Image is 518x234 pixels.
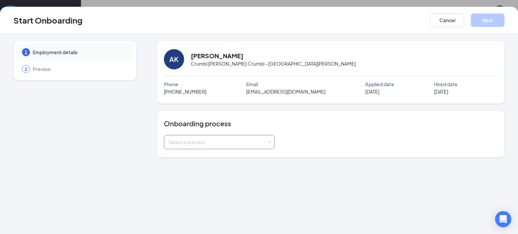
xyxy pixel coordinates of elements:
[191,60,356,67] span: Crumbl [PERSON_NAME] · Crumbl - [GEOGRAPHIC_DATA][PERSON_NAME]
[246,88,325,95] span: [EMAIL_ADDRESS][DOMAIN_NAME]
[169,55,178,64] div: AK
[471,13,505,27] button: Next
[25,66,27,72] span: 2
[168,139,267,145] div: Select a process
[430,13,464,27] button: Cancel
[164,119,497,128] h4: Onboarding process
[246,80,258,88] span: Email
[164,80,178,88] span: Phone
[164,88,206,95] span: [PHONE_NUMBER]
[495,211,511,227] div: Open Intercom Messenger
[365,88,379,95] span: [DATE]
[13,14,83,26] h3: Start Onboarding
[191,52,243,60] h2: [PERSON_NAME]
[365,80,394,88] span: Applied date
[33,66,126,72] span: Preview
[25,49,27,56] span: 1
[33,49,126,56] span: Employment details
[434,88,448,95] span: [DATE]
[434,80,458,88] span: Hired date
